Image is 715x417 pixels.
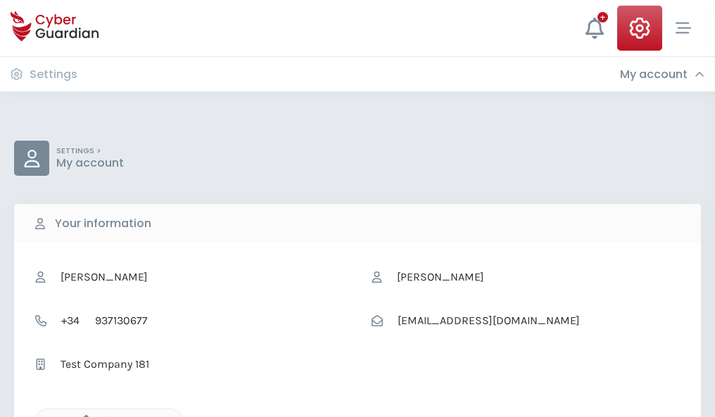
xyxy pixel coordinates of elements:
[620,68,704,82] div: My account
[56,156,124,170] p: My account
[30,68,77,82] h3: Settings
[53,307,87,334] span: +34
[87,307,343,334] input: Telephone
[597,12,608,23] div: +
[620,68,688,82] h3: My account
[56,146,124,156] p: SETTINGS >
[55,215,151,232] b: Your information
